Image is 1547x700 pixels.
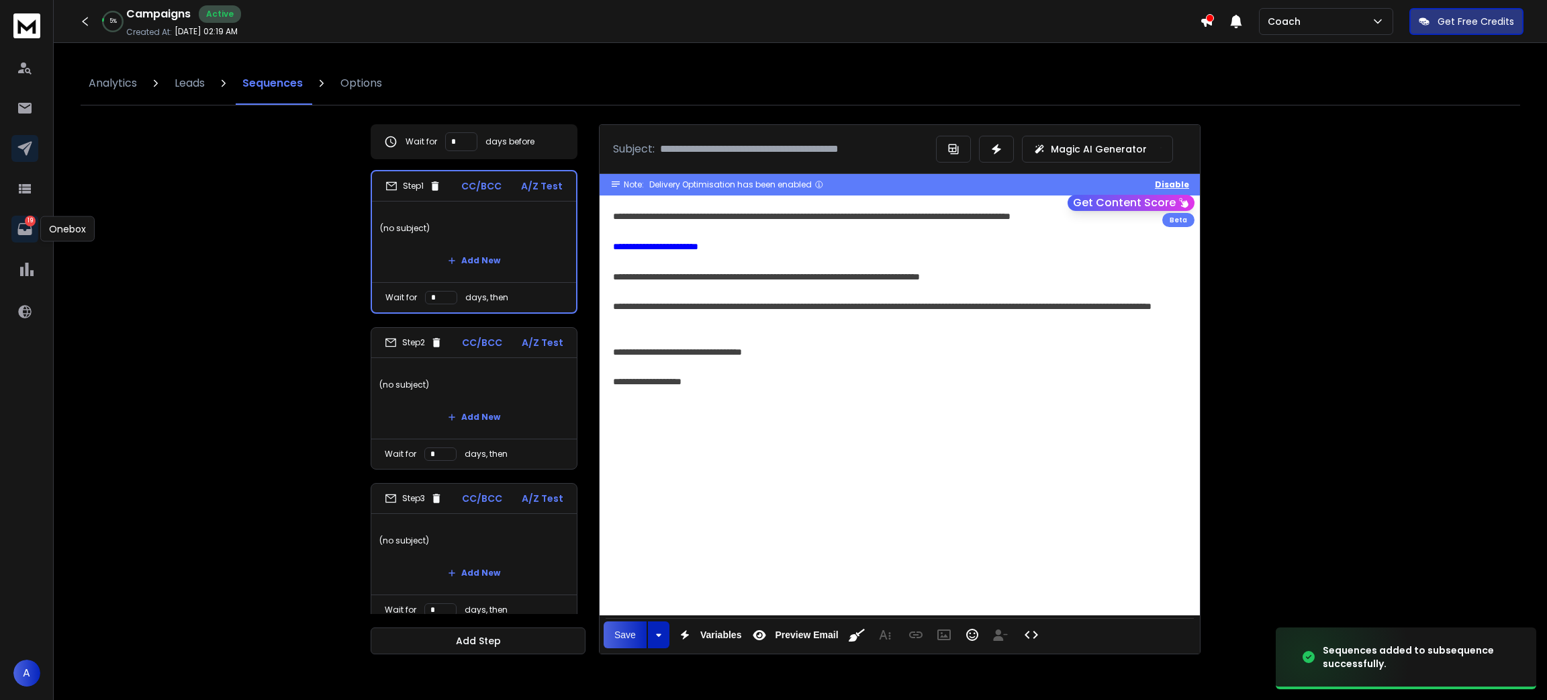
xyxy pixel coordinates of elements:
button: Insert Unsubscribe Link [988,621,1013,648]
p: A/Z Test [522,492,563,505]
button: Code View [1019,621,1044,648]
div: Step 1 [385,180,441,192]
button: Insert Link (Ctrl+K) [903,621,929,648]
img: logo [13,13,40,38]
div: Step 2 [385,337,442,349]
p: Magic AI Generator [1051,142,1147,156]
p: 5 % [109,17,117,26]
p: days, then [465,449,508,460]
span: Note: [624,179,644,190]
button: Save [604,621,647,648]
button: Add New [437,247,511,274]
a: Options [332,62,390,105]
span: Preview Email [772,629,841,641]
p: Subject: [613,141,655,157]
button: A [13,660,40,687]
p: Wait for [385,292,417,303]
p: A/Z Test [521,179,563,193]
span: Variables [698,629,745,641]
p: CC/BCC [462,336,502,349]
a: Sequences [234,62,311,105]
button: Add Step [371,627,585,654]
li: Step2CC/BCCA/Z Test(no subject)Add NewWait fordays, then [371,327,577,470]
p: Wait for [385,449,416,460]
li: Step1CC/BCCA/Z Test(no subject)Add NewWait fordays, then [371,170,577,314]
p: Options [340,75,382,91]
h1: Campaigns [126,6,191,22]
button: Add New [437,560,511,586]
p: Analytics [89,75,137,91]
p: Sequences [242,75,303,91]
p: (no subject) [379,366,569,404]
p: (no subject) [379,522,569,560]
p: Created At: [126,27,172,38]
a: Analytics [81,62,145,105]
button: Add New [437,404,511,431]
div: Sequences added to subsequence successfully. [1323,644,1520,670]
img: image [1276,617,1410,697]
button: More Text [872,621,898,648]
div: Step 3 [385,492,442,505]
p: Wait for [385,605,416,615]
p: CC/BCC [461,179,502,193]
button: Insert Image (Ctrl+P) [931,621,957,648]
p: [DATE] 02:19 AM [175,26,238,37]
button: Preview Email [747,621,841,648]
li: Step3CC/BCCA/Z Test(no subject)Add NewWait fordays, then [371,483,577,625]
div: Active [199,5,241,23]
p: 19 [25,216,36,226]
div: Delivery Optimisation has been enabled [649,179,824,190]
button: Magic AI Generator [1022,136,1173,163]
p: A/Z Test [522,336,563,349]
button: Clean HTML [844,621,870,648]
p: Get Free Credits [1438,15,1514,28]
p: days before [485,136,534,147]
a: 19 [11,216,38,243]
p: (no subject) [380,210,568,247]
button: Variables [672,621,745,648]
button: Get Content Score [1068,195,1194,211]
div: Beta [1162,213,1194,227]
button: Emoticons [959,621,985,648]
button: Disable [1155,179,1189,190]
a: Leads [167,62,213,105]
p: Wait for [406,136,437,147]
button: Get Free Credits [1409,8,1523,35]
p: CC/BCC [462,492,502,505]
p: Coach [1268,15,1306,28]
p: days, then [465,292,508,303]
p: Leads [175,75,205,91]
p: days, then [465,605,508,615]
div: Onebox [40,216,95,242]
